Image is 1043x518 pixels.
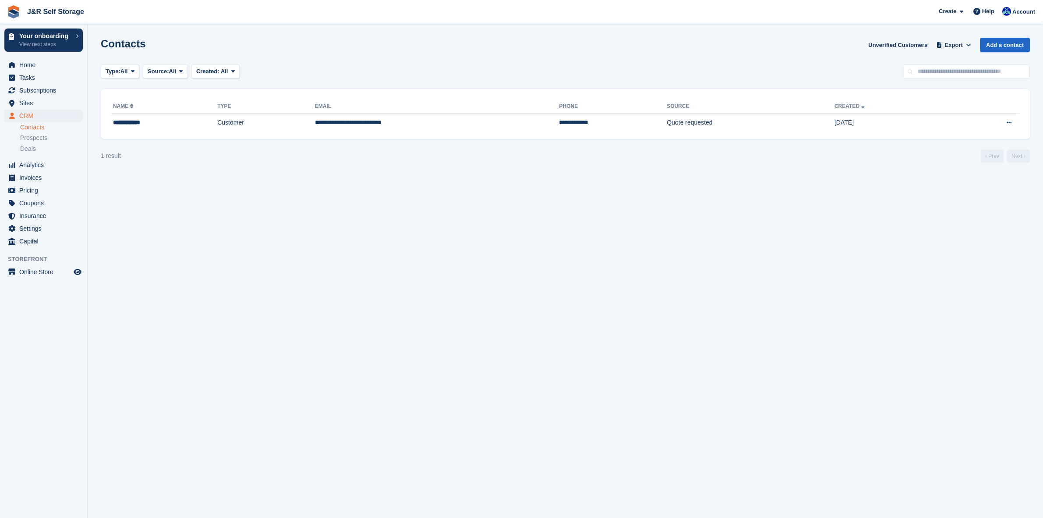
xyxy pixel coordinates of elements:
nav: Page [979,150,1032,163]
a: Add a contact [980,38,1030,52]
span: CRM [19,110,72,122]
a: menu [4,235,83,247]
a: Contacts [20,123,83,132]
span: Help [982,7,994,16]
span: Online Store [19,266,72,278]
th: Type [217,100,315,114]
a: Next [1007,150,1030,163]
span: Capital [19,235,72,247]
span: All [169,67,177,76]
th: Email [315,100,559,114]
a: menu [4,266,83,278]
span: Storefront [8,255,87,264]
a: menu [4,222,83,235]
a: menu [4,59,83,71]
button: Created: All [191,64,240,79]
a: Preview store [72,267,83,277]
a: menu [4,159,83,171]
h1: Contacts [101,38,146,50]
span: Create [939,7,956,16]
a: Name [113,103,135,109]
a: menu [4,84,83,96]
a: Previous [981,150,1004,163]
p: View next steps [19,40,71,48]
span: Type: [106,67,120,76]
span: Deals [20,145,36,153]
span: Pricing [19,184,72,196]
td: [DATE] [834,114,952,132]
a: menu [4,110,83,122]
img: Steve Revell [1002,7,1011,16]
span: Prospects [20,134,47,142]
span: Source: [148,67,169,76]
span: Home [19,59,72,71]
span: Sites [19,97,72,109]
img: stora-icon-8386f47178a22dfd0bd8f6a31ec36ba5ce8667c1dd55bd0f319d3a0aa187defe.svg [7,5,20,18]
a: Your onboarding View next steps [4,29,83,52]
a: menu [4,97,83,109]
span: Invoices [19,171,72,184]
span: All [120,67,128,76]
a: Deals [20,144,83,154]
a: menu [4,171,83,184]
span: Analytics [19,159,72,171]
span: Account [1012,7,1035,16]
a: menu [4,197,83,209]
span: Insurance [19,210,72,222]
th: Source [667,100,834,114]
span: Settings [19,222,72,235]
p: Your onboarding [19,33,71,39]
span: Coupons [19,197,72,209]
button: Export [934,38,973,52]
a: Prospects [20,133,83,143]
button: Source: All [143,64,188,79]
span: Subscriptions [19,84,72,96]
a: menu [4,71,83,84]
a: J&R Self Storage [24,4,88,19]
span: Created: [196,68,219,75]
a: Created [834,103,866,109]
button: Type: All [101,64,139,79]
a: Unverified Customers [865,38,931,52]
td: Customer [217,114,315,132]
td: Quote requested [667,114,834,132]
span: Tasks [19,71,72,84]
span: All [221,68,228,75]
th: Phone [559,100,667,114]
div: 1 result [101,151,121,161]
span: Export [945,41,963,50]
a: menu [4,184,83,196]
a: menu [4,210,83,222]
